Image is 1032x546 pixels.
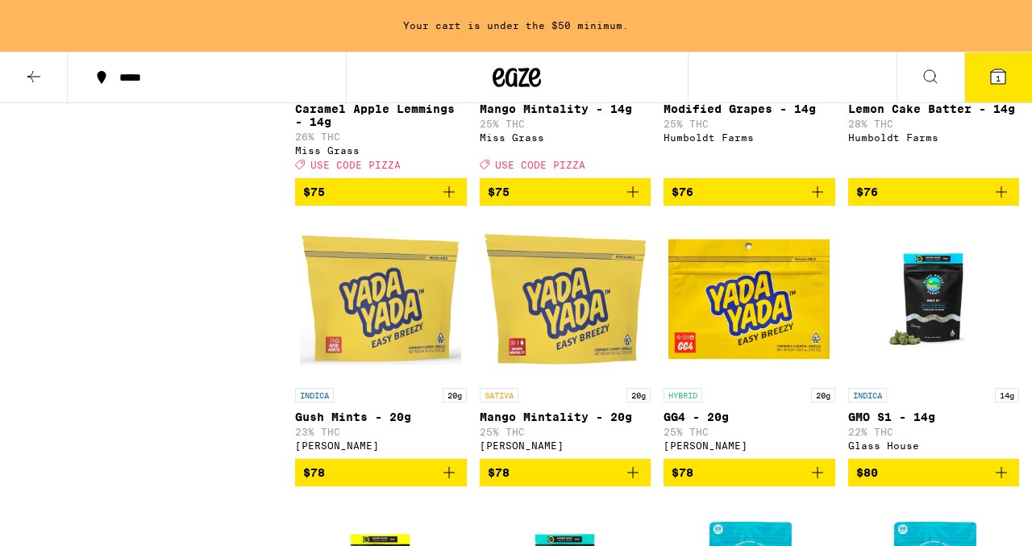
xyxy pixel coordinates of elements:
[626,388,651,402] p: 20g
[856,185,878,198] span: $76
[300,219,461,380] img: Yada Yada - Gush Mints - 20g
[303,185,325,198] span: $75
[853,219,1014,380] img: Glass House - GMO S1 - 14g
[848,119,1020,129] p: 28% THC
[848,427,1020,437] p: 22% THC
[848,388,887,402] p: INDICA
[485,219,646,380] img: Yada Yada - Mango Mintality - 20g
[664,427,835,437] p: 25% THC
[848,132,1020,143] div: Humboldt Farms
[295,427,467,437] p: 23% THC
[964,52,1032,102] button: 1
[672,466,693,479] span: $78
[480,132,651,143] div: Miss Grass
[664,132,835,143] div: Humboldt Farms
[295,145,467,156] div: Miss Grass
[303,466,325,479] span: $78
[811,388,835,402] p: 20g
[480,388,518,402] p: SATIVA
[480,102,651,115] p: Mango Mintality - 14g
[480,219,651,459] a: Open page for Mango Mintality - 20g from Yada Yada
[664,178,835,206] button: Add to bag
[443,388,467,402] p: 20g
[295,411,467,423] p: Gush Mints - 20g
[995,388,1019,402] p: 14g
[480,459,651,486] button: Add to bag
[664,411,835,423] p: GG4 - 20g
[295,440,467,451] div: [PERSON_NAME]
[848,219,1020,459] a: Open page for GMO S1 - 14g from Glass House
[664,102,835,115] p: Modified Grapes - 14g
[664,219,835,459] a: Open page for GG4 - 20g from Yada Yada
[310,160,401,170] span: USE CODE PIZZA
[848,102,1020,115] p: Lemon Cake Batter - 14g
[295,102,467,128] p: Caramel Apple Lemmings - 14g
[488,466,510,479] span: $78
[672,185,693,198] span: $76
[488,185,510,198] span: $75
[480,178,651,206] button: Add to bag
[664,440,835,451] div: [PERSON_NAME]
[480,411,651,423] p: Mango Mintality - 20g
[295,131,467,142] p: 26% THC
[295,459,467,486] button: Add to bag
[295,388,334,402] p: INDICA
[664,119,835,129] p: 25% THC
[480,119,651,129] p: 25% THC
[848,178,1020,206] button: Add to bag
[996,73,1001,83] span: 1
[664,388,702,402] p: HYBRID
[668,219,830,380] img: Yada Yada - GG4 - 20g
[848,440,1020,451] div: Glass House
[848,411,1020,423] p: GMO S1 - 14g
[295,178,467,206] button: Add to bag
[664,459,835,486] button: Add to bag
[480,427,651,437] p: 25% THC
[295,219,467,459] a: Open page for Gush Mints - 20g from Yada Yada
[480,440,651,451] div: [PERSON_NAME]
[848,459,1020,486] button: Add to bag
[856,466,878,479] span: $80
[495,160,585,170] span: USE CODE PIZZA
